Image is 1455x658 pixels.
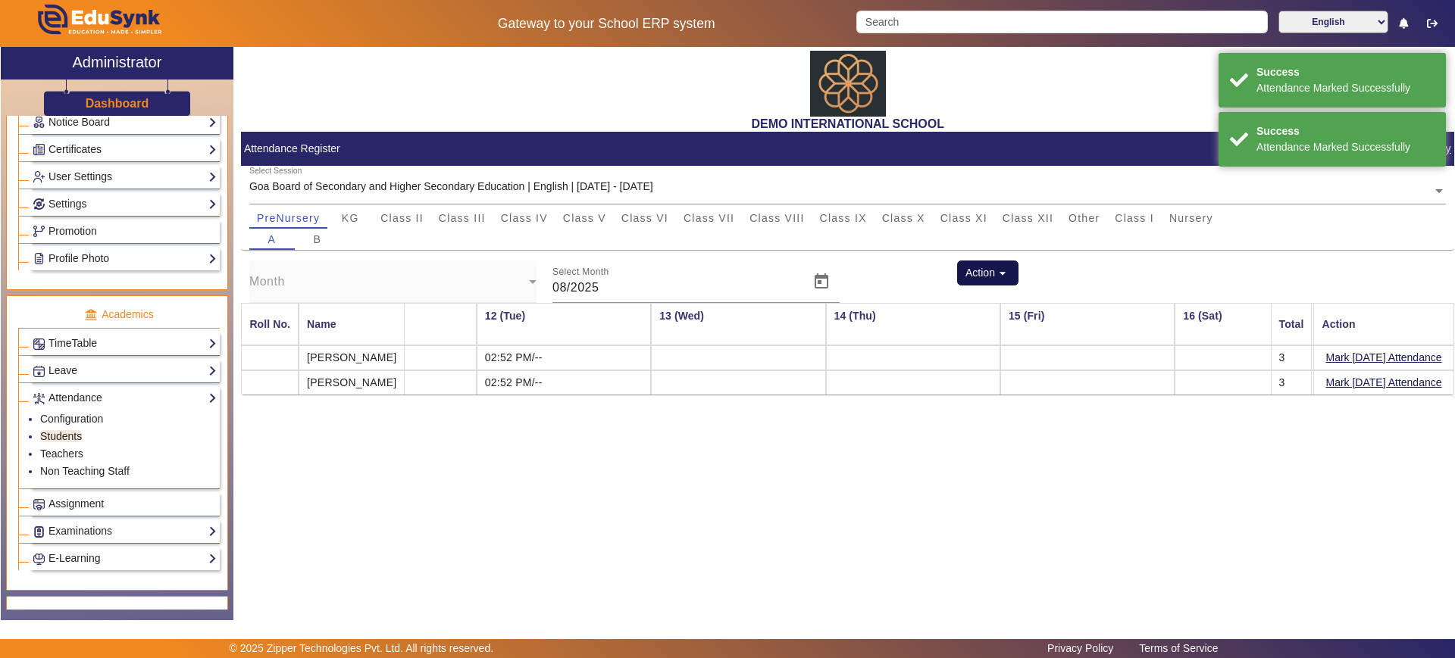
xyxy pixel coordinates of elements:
p: Academics [18,307,220,323]
mat-label: Select Month [552,267,609,276]
span: Nursery [1169,213,1213,223]
mat-header-cell: Name [299,303,405,345]
th: 13 (Wed) [651,303,825,345]
a: Configuration [40,413,103,425]
span: Class VIII [749,213,804,223]
span: KG [342,213,359,223]
span: Assignment [48,497,104,510]
span: Class XII [1003,213,1053,223]
span: Class IV [501,213,548,223]
img: Branchoperations.png [33,226,45,237]
input: Search [856,11,1267,33]
mat-cell: [PERSON_NAME] [299,370,405,394]
img: academic.png [84,308,98,322]
a: Terms of Service [1131,638,1225,658]
button: Mark [DATE] Attendance [1325,373,1444,392]
a: Teachers [40,448,83,460]
th: 15 (Fri) [1000,303,1175,345]
span: Class VII [684,213,734,223]
mat-cell: [PERSON_NAME] [299,345,405,370]
td: 02:52 PM/-- [477,370,651,394]
a: Administrator [1,47,233,80]
span: Class II [380,213,424,223]
span: PreNursery [257,213,320,223]
a: Dashboard [85,95,150,111]
div: Goa Board of Secondary and Higher Secondary Education | English | [DATE] - [DATE] [249,179,653,195]
th: 12 (Tue) [477,303,651,345]
button: Mark [DATE] Attendance [1325,348,1444,367]
h3: Dashboard [86,96,149,111]
mat-header-cell: Roll No. [241,303,299,345]
a: Non Teaching Staff [40,465,130,477]
span: Class III [439,213,486,223]
p: © 2025 Zipper Technologies Pvt. Ltd. All rights reserved. [230,641,494,656]
mat-header-cell: Total [1270,303,1312,345]
p: Finance [18,607,220,623]
span: Class VI [621,213,668,223]
span: Promotion [48,225,97,237]
th: 14 (Thu) [826,303,1000,345]
mat-cell: 3 [1270,370,1312,394]
td: 02:52 PM/-- [477,345,651,370]
span: Class I [1115,213,1154,223]
div: Success [1256,64,1435,80]
img: abdd4561-dfa5-4bc5-9f22-bd710a8d2831 [810,51,886,117]
img: Assignments.png [33,499,45,510]
span: Class IX [820,213,867,223]
h5: Gateway to your School ERP system [372,16,840,32]
span: Class V [563,213,606,223]
mat-card-header: Attendance Register [241,132,1454,166]
img: finance.png [92,609,105,622]
span: B [314,234,322,245]
a: Privacy Policy [1040,638,1121,658]
span: Other [1069,213,1100,223]
span: A [268,234,277,245]
mat-icon: arrow_drop_down [995,266,1010,281]
h2: Administrator [73,53,162,71]
span: Class X [882,213,925,223]
div: Attendance Marked Successfully [1256,139,1435,155]
div: Select Session [249,165,302,177]
button: Action [957,260,1019,286]
a: Students [40,430,82,442]
h2: DEMO INTERNATIONAL SCHOOL [241,117,1454,131]
a: Promotion [33,223,217,240]
div: Success [1256,123,1435,139]
div: Attendance Marked Successfully [1256,80,1435,96]
th: 16 (Sat) [1175,303,1349,345]
span: Class XI [940,213,987,223]
button: Open calendar [803,264,840,300]
a: Assignment [33,495,217,513]
mat-cell: 3 [1270,345,1312,370]
mat-header-cell: Action [1314,303,1454,345]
